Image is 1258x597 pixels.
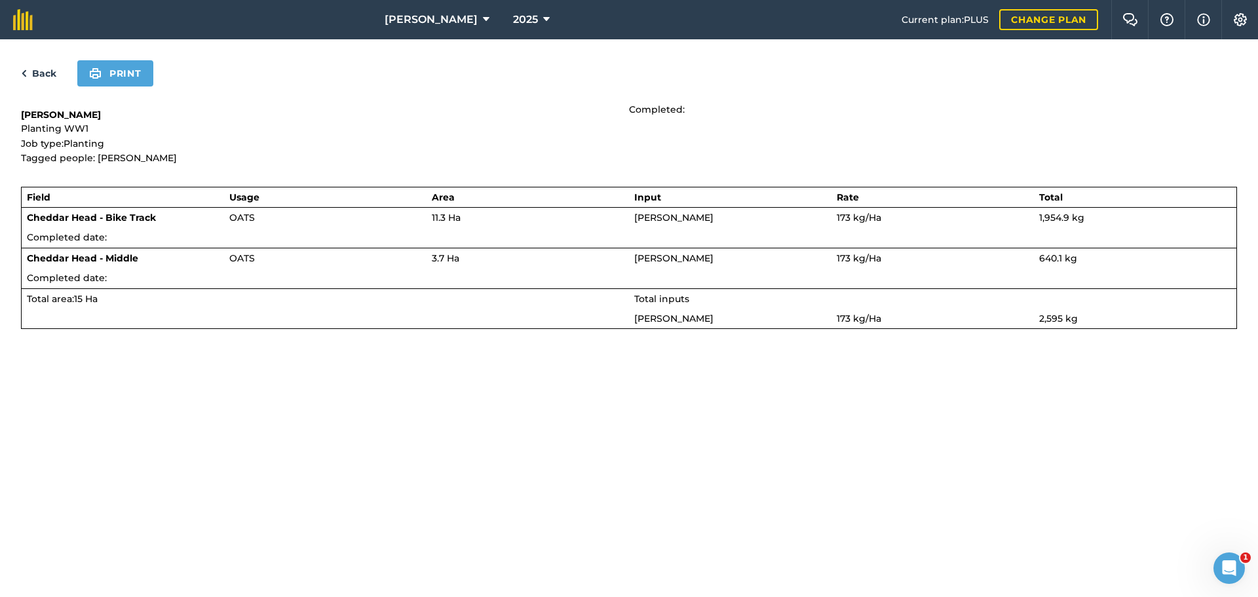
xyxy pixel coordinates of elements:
[21,66,56,81] a: Back
[89,66,102,81] img: svg+xml;base64,PHN2ZyB4bWxucz0iaHR0cDovL3d3dy53My5vcmcvMjAwMC9zdmciIHdpZHRoPSIxOSIgaGVpZ2h0PSIyNC...
[1213,552,1245,584] iframe: Intercom live chat
[21,108,629,121] h1: [PERSON_NAME]
[22,227,1237,248] td: Completed date:
[831,207,1034,227] td: 173 kg / Ha
[831,187,1034,207] th: Rate
[1232,13,1248,26] img: A cog icon
[21,136,629,151] p: Job type: Planting
[999,9,1098,30] a: Change plan
[1034,309,1236,329] td: 2,595 kg
[629,207,831,227] td: [PERSON_NAME]
[1122,13,1138,26] img: Two speech bubbles overlapping with the left bubble in the forefront
[21,121,629,136] p: Planting WW1
[1034,187,1236,207] th: Total
[22,268,1237,288] td: Completed date:
[427,248,629,268] td: 3.7 Ha
[13,9,33,30] img: fieldmargin Logo
[385,12,478,28] span: [PERSON_NAME]
[1240,552,1251,563] span: 1
[22,288,629,309] td: Total area : 15 Ha
[1159,13,1175,26] img: A question mark icon
[27,252,138,264] strong: Cheddar Head - Middle
[629,309,831,329] td: [PERSON_NAME]
[1034,207,1236,227] td: 1,954.9 kg
[1034,248,1236,268] td: 640.1 kg
[1197,12,1210,28] img: svg+xml;base64,PHN2ZyB4bWxucz0iaHR0cDovL3d3dy53My5vcmcvMjAwMC9zdmciIHdpZHRoPSIxNyIgaGVpZ2h0PSIxNy...
[427,187,629,207] th: Area
[629,288,1237,309] td: Total inputs
[427,207,629,227] td: 11.3 Ha
[224,207,427,227] td: OATS
[22,187,224,207] th: Field
[902,12,989,27] span: Current plan : PLUS
[513,12,538,28] span: 2025
[77,60,153,87] button: Print
[629,102,1237,117] p: Completed:
[21,151,629,165] p: Tagged people: [PERSON_NAME]
[224,187,427,207] th: Usage
[831,248,1034,268] td: 173 kg / Ha
[831,309,1034,329] td: 173 kg / Ha
[629,187,831,207] th: Input
[629,248,831,268] td: [PERSON_NAME]
[27,212,156,223] strong: Cheddar Head - Bike Track
[21,66,27,81] img: svg+xml;base64,PHN2ZyB4bWxucz0iaHR0cDovL3d3dy53My5vcmcvMjAwMC9zdmciIHdpZHRoPSI5IiBoZWlnaHQ9IjI0Ii...
[224,248,427,268] td: OATS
